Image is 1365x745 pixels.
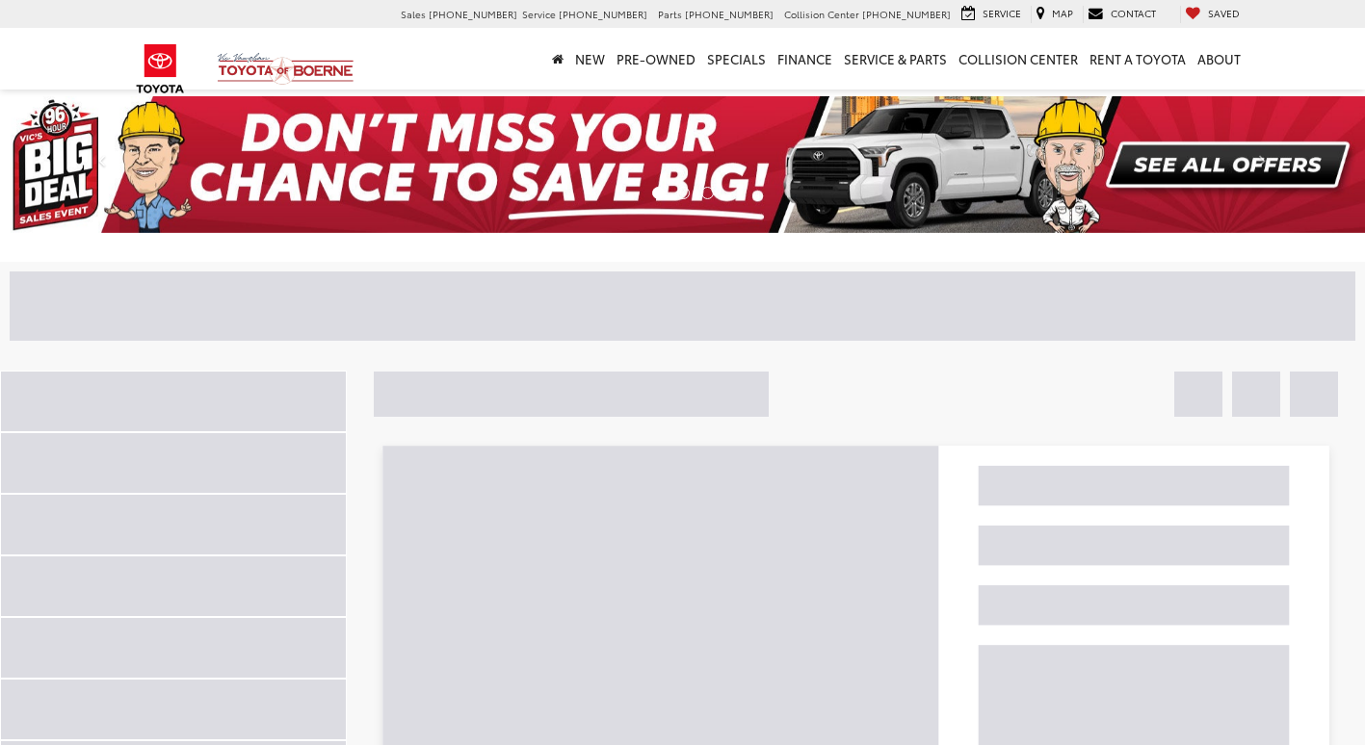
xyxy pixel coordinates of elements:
[522,7,556,21] span: Service
[1111,6,1156,20] span: Contact
[1208,6,1240,20] span: Saved
[1083,6,1161,23] a: Contact
[1192,28,1247,90] a: About
[658,7,682,21] span: Parts
[611,28,701,90] a: Pre-Owned
[953,28,1084,90] a: Collision Center
[685,7,774,21] span: [PHONE_NUMBER]
[772,28,838,90] a: Finance
[559,7,647,21] span: [PHONE_NUMBER]
[784,7,859,21] span: Collision Center
[1084,28,1192,90] a: Rent a Toyota
[429,7,517,21] span: [PHONE_NUMBER]
[569,28,611,90] a: New
[983,6,1021,20] span: Service
[1031,6,1078,23] a: Map
[401,7,426,21] span: Sales
[862,7,951,21] span: [PHONE_NUMBER]
[957,6,1026,23] a: Service
[124,38,197,100] img: Toyota
[1052,6,1073,20] span: Map
[1180,6,1245,23] a: My Saved Vehicles
[701,28,772,90] a: Specials
[546,28,569,90] a: Home
[217,52,354,86] img: Vic Vaughan Toyota of Boerne
[838,28,953,90] a: Service & Parts: Opens in a new tab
